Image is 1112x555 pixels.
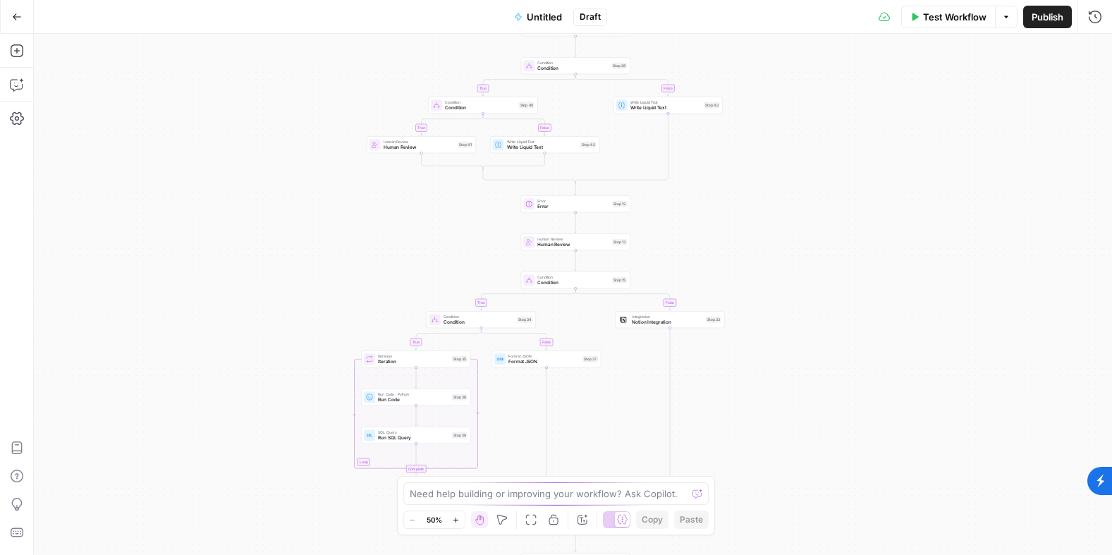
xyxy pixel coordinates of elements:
[521,57,630,74] div: ConditionConditionStep 39
[384,139,456,145] span: Human Review
[642,513,663,526] span: Copy
[537,198,609,204] span: Error
[480,288,575,310] g: Edge from step_15 to step_34
[519,102,535,109] div: Step 40
[378,358,449,365] span: Iteration
[527,10,562,24] span: Untitled
[483,153,545,169] g: Edge from step_42 to step_40-conditional-end
[458,142,473,148] div: Step 41
[680,513,703,526] span: Paste
[580,142,597,148] div: Step 42
[384,144,456,151] span: Human Review
[612,277,627,283] div: Step 15
[537,203,609,210] span: Error
[427,514,442,525] span: 50%
[901,6,995,28] button: Test Workflow
[620,316,627,323] img: Notion_app_logo.png
[704,102,720,109] div: Step 43
[537,274,609,280] span: Condition
[611,63,627,69] div: Step 39
[517,317,533,323] div: Step 34
[483,168,575,184] g: Edge from step_40-conditional-end to step_39-conditional-end
[521,195,630,212] div: ErrorErrorStep 12
[613,97,723,114] div: Write Liquid TextWrite Liquid TextStep 43
[422,153,484,169] g: Edge from step_41 to step_40-conditional-end
[362,427,471,444] div: SQL QueryRun SQL QueryStep 38
[378,353,449,359] span: Iteration
[632,319,703,326] span: Notion Integration
[507,144,578,151] span: Write Liquid Text
[507,139,578,145] span: Write Liquid Text
[420,114,483,135] g: Edge from step_40 to step_41
[1032,10,1063,24] span: Publish
[362,350,471,367] div: LoopIterationIterationStep 35
[537,241,609,248] span: Human Review
[630,104,702,111] span: Write Liquid Text
[415,405,417,426] g: Edge from step_36 to step_38
[508,353,580,359] span: Format JSON
[482,74,576,96] g: Edge from step_39 to step_40
[415,328,482,350] g: Edge from step_34 to step_35
[482,367,547,489] g: Edge from step_37 to step_34-conditional-end
[575,288,671,310] g: Edge from step_15 to step_33
[452,356,468,362] div: Step 35
[575,36,577,56] g: Edge from step_11 to step_39
[378,391,449,397] span: Run Code · Python
[575,114,668,183] g: Edge from step_43 to step_39-conditional-end
[923,10,986,24] span: Test Workflow
[378,429,449,435] span: SQL Query
[429,97,538,114] div: ConditionConditionStep 40
[582,356,598,362] div: Step 37
[444,319,515,326] span: Condition
[612,239,627,245] div: Step 13
[506,6,570,28] button: Untitled
[1023,6,1072,28] button: Publish
[452,394,468,401] div: Step 36
[537,65,609,72] span: Condition
[575,74,669,96] g: Edge from step_39 to step_43
[362,389,471,405] div: Run Code · PythonRun CodeStep 36
[537,60,609,66] span: Condition
[378,396,449,403] span: Run Code
[427,311,536,328] div: ConditionConditionStep 34
[521,233,630,250] div: Human ReviewHuman ReviewStep 13
[483,114,546,135] g: Edge from step_40 to step_42
[445,99,516,105] span: Condition
[612,201,627,207] div: Step 12
[616,311,725,328] div: IntegrationNotion IntegrationStep 33
[575,532,577,552] g: Edge from step_17 to step_24
[445,104,516,111] span: Condition
[537,236,609,242] span: Human Review
[362,465,471,472] div: Complete
[490,136,599,153] div: Write Liquid TextWrite Liquid TextStep 42
[674,511,709,529] button: Paste
[482,328,548,350] g: Edge from step_34 to step_37
[636,511,668,529] button: Copy
[632,314,703,319] span: Integration
[406,465,427,472] div: Complete
[492,350,601,367] div: Format JSONFormat JSONStep 37
[580,11,601,23] span: Draft
[367,136,476,153] div: Human ReviewHuman ReviewStep 41
[706,317,721,323] div: Step 33
[521,272,630,288] div: ConditionConditionStep 15
[452,432,468,439] div: Step 38
[575,328,670,503] g: Edge from step_33 to step_15-conditional-end
[378,434,449,441] span: Run SQL Query
[630,99,702,105] span: Write Liquid Text
[508,358,580,365] span: Format JSON
[575,250,577,271] g: Edge from step_13 to step_15
[415,367,417,388] g: Edge from step_35 to step_36
[575,182,577,195] g: Edge from step_39-conditional-end to step_12
[537,279,609,286] span: Condition
[575,212,577,233] g: Edge from step_12 to step_13
[444,314,515,319] span: Condition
